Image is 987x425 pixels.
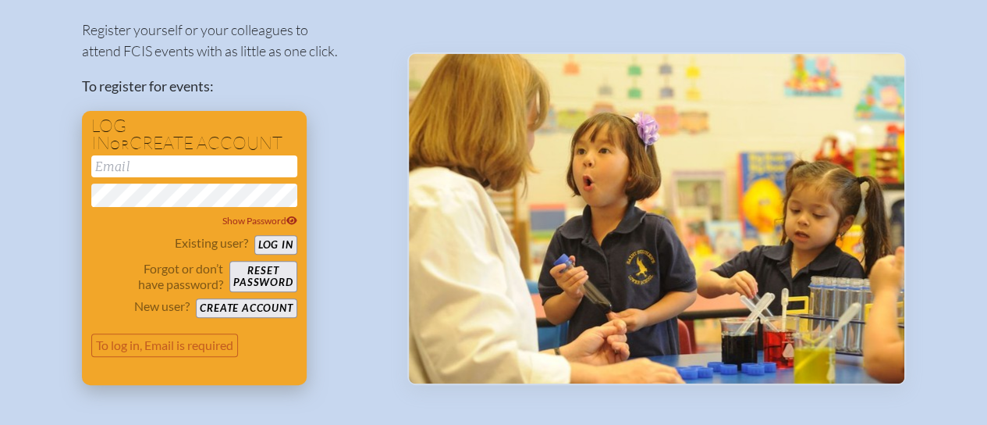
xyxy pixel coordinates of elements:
button: Resetpassword [229,261,296,292]
p: To log in, Email is required [91,334,239,357]
span: Show Password [222,215,297,227]
img: Events [409,54,904,384]
span: or [110,137,130,152]
input: Email [91,155,297,177]
button: Log in [254,235,297,255]
p: To register for events: [82,76,382,97]
p: Register yourself or your colleagues to attend FCIS events with as little as one click. [82,20,382,62]
button: Create account [196,298,296,318]
p: Forgot or don’t have password? [91,261,224,292]
p: Existing user? [175,235,248,251]
h1: Log in create account [91,117,297,152]
p: New user? [134,298,190,314]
